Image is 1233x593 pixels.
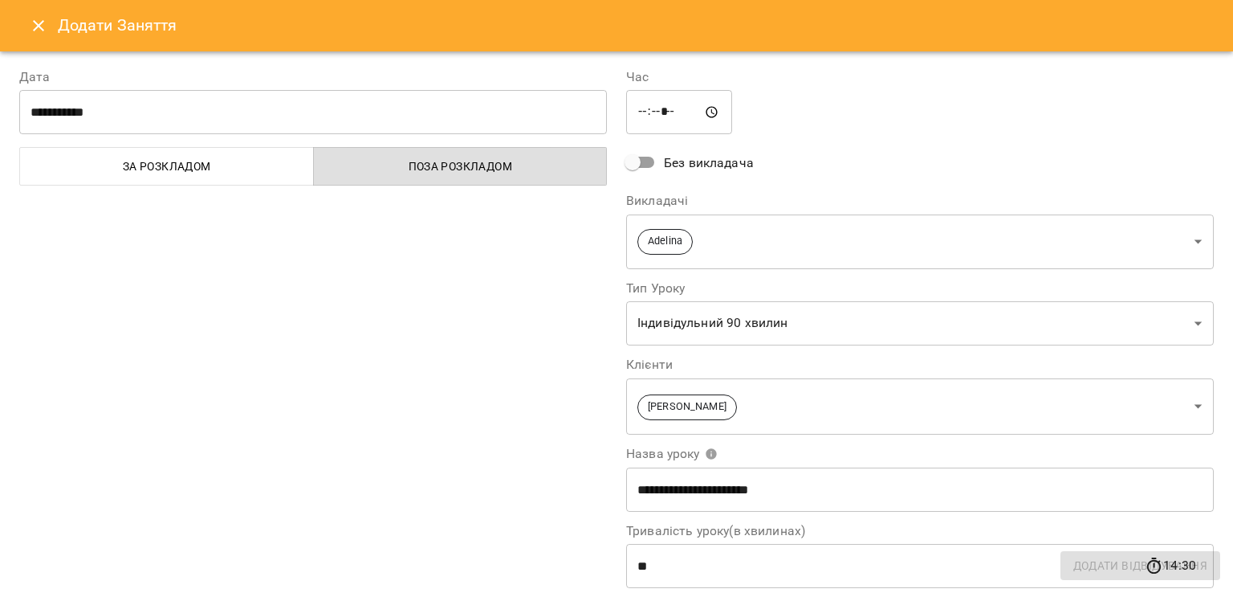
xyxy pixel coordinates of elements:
span: [PERSON_NAME] [638,399,736,415]
span: Назва уроку [626,448,718,460]
button: Close [19,6,58,45]
svg: Вкажіть назву уроку або виберіть клієнтів [705,448,718,460]
span: Поза розкладом [324,157,598,176]
span: За розкладом [30,157,304,176]
div: Індивідульний 90 хвилин [626,301,1214,346]
label: Дата [19,71,607,84]
h6: Додати Заняття [58,13,1214,38]
span: Без викладача [664,153,754,173]
button: За розкладом [19,147,314,186]
div: Adelina [626,214,1214,269]
div: [PERSON_NAME] [626,378,1214,435]
label: Викладачі [626,194,1214,207]
label: Тривалість уроку(в хвилинах) [626,525,1214,538]
label: Тип Уроку [626,282,1214,295]
span: Adelina [638,234,692,249]
label: Клієнти [626,358,1214,371]
label: Час [626,71,1214,84]
button: Поза розкладом [313,147,608,186]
